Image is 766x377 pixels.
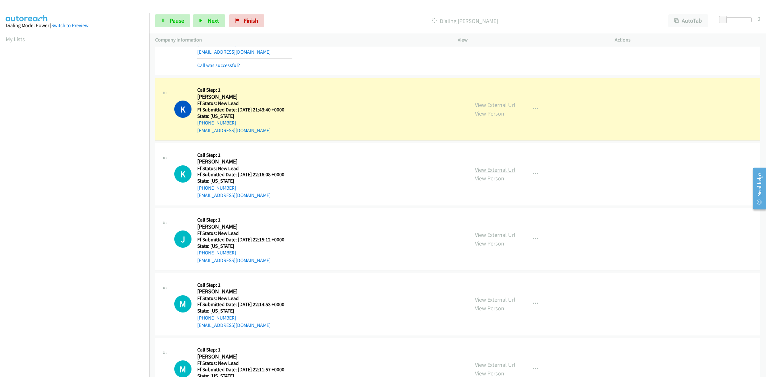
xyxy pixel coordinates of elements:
h5: State: [US_STATE] [197,178,284,184]
div: The call is yet to be attempted [174,230,191,248]
a: View Person [475,175,504,182]
h5: State: [US_STATE] [197,243,284,249]
h1: K [174,165,191,183]
h5: Ff Status: New Lead [197,295,284,302]
button: Next [193,14,225,27]
a: [EMAIL_ADDRESS][DOMAIN_NAME] [197,322,271,328]
a: [PHONE_NUMBER] [197,315,236,321]
div: The call is yet to be attempted [174,165,191,183]
h1: J [174,230,191,248]
span: Pause [170,17,184,24]
p: View [458,36,603,44]
div: The call is yet to be attempted [174,295,191,313]
a: View External Url [475,231,515,238]
div: Delay between calls (in seconds) [722,17,752,22]
h5: State: [US_STATE] [197,308,284,314]
h2: [PERSON_NAME] [197,288,284,295]
h2: [PERSON_NAME] [197,158,284,165]
p: Actions [615,36,760,44]
a: My Lists [6,35,25,43]
iframe: Resource Center [747,163,766,214]
a: [EMAIL_ADDRESS][DOMAIN_NAME] [197,49,271,55]
h1: K [174,101,191,118]
h5: Ff Status: New Lead [197,100,292,107]
a: [PHONE_NUMBER] [197,120,236,126]
h5: Ff Submitted Date: [DATE] 22:15:12 +0000 [197,237,284,243]
h2: [PERSON_NAME] [197,93,292,101]
a: [EMAIL_ADDRESS][DOMAIN_NAME] [197,192,271,198]
h5: Call Step: 1 [197,87,292,93]
h5: State: [US_STATE] [197,113,292,119]
a: Pause [155,14,190,27]
h5: Call Step: 1 [197,282,284,288]
h5: Ff Status: New Lead [197,230,284,237]
iframe: Dialpad [6,49,149,352]
a: [PHONE_NUMBER] [197,185,236,191]
h5: Ff Submitted Date: [DATE] 22:16:08 +0000 [197,171,284,178]
a: Finish [229,14,264,27]
a: Switch to Preview [51,22,88,28]
a: View External Url [475,166,515,173]
a: View Person [475,110,504,117]
p: Company Information [155,36,446,44]
a: View Person [475,370,504,377]
h5: Call Step: 1 [197,347,284,353]
a: View Person [475,305,504,312]
h2: [PERSON_NAME] [197,223,284,230]
a: [EMAIL_ADDRESS][DOMAIN_NAME] [197,257,271,263]
h5: Call Step: 1 [197,152,284,158]
h5: Ff Submitted Date: [DATE] 22:14:53 +0000 [197,301,284,308]
a: View Person [475,240,504,247]
a: Call was successful? [197,62,240,68]
a: View External Url [475,101,515,109]
a: [PHONE_NUMBER] [197,250,236,256]
span: Next [208,17,219,24]
h5: Ff Status: New Lead [197,360,284,366]
p: Dialing [PERSON_NAME] [273,17,657,25]
div: Dialing Mode: Power | [6,22,144,29]
a: [EMAIL_ADDRESS][DOMAIN_NAME] [197,127,271,133]
h5: Ff Submitted Date: [DATE] 22:11:57 +0000 [197,366,284,373]
button: AutoTab [668,14,708,27]
a: View External Url [475,296,515,303]
h1: M [174,295,191,313]
div: 0 [757,14,760,23]
h5: Ff Submitted Date: [DATE] 21:43:40 +0000 [197,107,292,113]
h5: Call Step: 1 [197,217,284,223]
h2: [PERSON_NAME] [197,353,284,360]
span: Finish [244,17,258,24]
h5: Ff Status: New Lead [197,165,284,172]
a: View External Url [475,361,515,368]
